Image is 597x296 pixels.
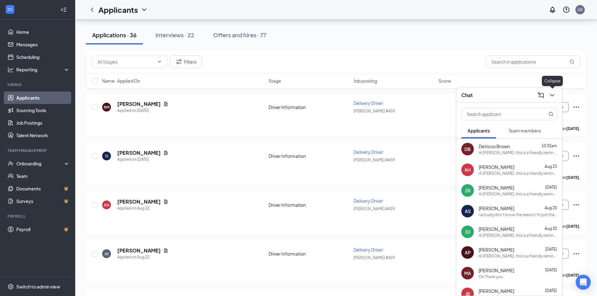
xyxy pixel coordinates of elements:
div: Team Management [8,148,69,153]
div: Applied on [DATE] [117,156,168,163]
div: RM [104,105,109,110]
a: Scheduling [16,51,70,63]
h5: [PERSON_NAME] [117,101,161,107]
span: 10:32am [542,143,557,148]
div: Hi [PERSON_NAME], this is a friendly reminder. To move forward with your application for Delivery... [479,233,557,238]
span: [PERSON_NAME] [479,247,514,253]
span: [PERSON_NAME] [479,288,514,294]
div: AS [465,208,471,214]
svg: ComposeMessage [537,91,545,99]
div: Hi [PERSON_NAME], this is a friendly reminder. To move forward with your application for Delivery... [479,171,557,176]
span: Delivery Driver [353,100,383,106]
div: ZR [465,187,470,194]
span: [PERSON_NAME] [479,226,514,232]
div: DB [464,146,471,152]
input: All Stages [97,58,154,65]
svg: Document [163,101,168,106]
span: [PERSON_NAME] [479,205,514,211]
svg: Collapse [60,7,67,13]
svg: Ellipses [573,201,580,209]
svg: ChevronDown [157,59,162,64]
h5: [PERSON_NAME] [117,247,161,254]
span: Aug 20 [545,205,557,210]
a: Applicants [16,91,70,104]
a: Sourcing Tools [16,104,70,117]
div: Hi [PERSON_NAME], this is a friendly reminder. To move forward with your application for Delivery... [479,253,557,259]
b: [DATE] [566,224,579,229]
div: Collapse [542,76,563,86]
svg: ChevronDown [140,6,148,13]
svg: ChevronLeft [88,6,96,13]
span: Delivery Driver [353,247,383,252]
svg: MagnifyingGlass [548,112,553,117]
svg: Ellipses [573,152,580,160]
svg: Document [163,248,168,253]
input: Search applicant [462,108,536,120]
h1: Applicants [98,4,138,15]
div: Applied on Aug 22 [117,205,168,211]
div: Interviews · 22 [155,31,194,39]
input: Search in applications [486,55,580,68]
button: ChevronDown [547,90,557,100]
svg: Notifications [549,6,556,13]
span: [PERSON_NAME] [479,267,514,273]
span: Score [438,78,451,84]
svg: Document [163,150,168,155]
svg: Filter [175,58,183,65]
a: Job Postings [16,117,70,129]
div: Driver Information [269,104,350,110]
span: [DATE] [545,185,557,190]
h3: Chat [461,92,473,99]
div: Hiring [8,82,69,87]
a: Team [16,170,70,182]
span: [PERSON_NAME] #459 [353,158,395,162]
svg: Document [163,199,168,204]
span: Aug 23 [545,164,557,169]
span: Applicants [468,128,490,133]
span: Job posting [353,78,377,84]
h5: [PERSON_NAME] [117,149,161,156]
span: [PERSON_NAME] #459 [353,206,395,211]
svg: UserCheck [8,160,14,167]
div: Applied on [DATE] [117,107,168,114]
div: TJ [105,153,108,159]
span: Delivery Driver [353,198,383,204]
div: Ok Thank you. [479,274,504,279]
span: [DATE] [545,288,557,293]
button: ComposeMessage [536,90,546,100]
div: Open Intercom Messenger [576,275,591,290]
b: [DATE] [566,273,579,278]
div: Driver Information [269,251,350,257]
div: LG [578,7,583,12]
b: [DATE] [566,126,579,131]
a: Talent Network [16,129,70,142]
svg: Analysis [8,66,14,73]
div: Onboarding [16,160,65,167]
span: [PERSON_NAME] #459 [353,109,395,113]
span: [PERSON_NAME] [479,184,514,191]
a: Messages [16,38,70,51]
span: Aug 20 [545,226,557,231]
svg: ChevronDown [548,91,556,99]
div: Offers and hires · 77 [213,31,266,39]
b: [DATE] [566,175,579,180]
div: Payroll [8,214,69,219]
div: Applications · 36 [92,31,137,39]
span: [PERSON_NAME] #459 [353,255,395,260]
div: Driver Information [269,153,350,159]
div: JH [104,251,109,257]
div: AP [465,249,471,256]
span: Name · Applied On [102,78,140,84]
a: Home [16,26,70,38]
span: Stage [269,78,281,84]
span: Delricco Brown [479,143,510,149]
div: DJ [465,229,470,235]
span: [PERSON_NAME] [479,164,514,170]
svg: MagnifyingGlass [569,59,574,64]
span: Team members [509,128,541,133]
div: Reporting [16,66,70,73]
div: KH [104,202,109,208]
a: PayrollCrown [16,223,70,236]
span: Delivery Driver [353,149,383,155]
